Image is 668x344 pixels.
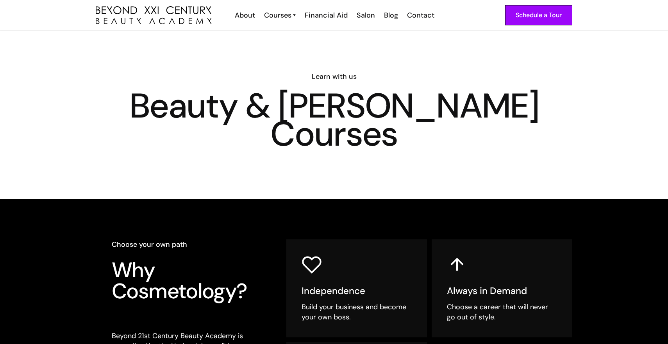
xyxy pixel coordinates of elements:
a: Schedule a Tour [505,5,572,25]
h6: Choose your own path [112,239,264,250]
a: About [230,10,259,20]
div: Schedule a Tour [516,10,562,20]
h5: Always in Demand [447,285,557,297]
img: heart icon [302,255,322,275]
h1: Beauty & [PERSON_NAME] Courses [96,92,572,148]
h5: Independence [302,285,412,297]
a: home [96,6,212,25]
div: Contact [407,10,434,20]
div: Build your business and become your own boss. [302,302,412,322]
a: Contact [402,10,438,20]
h6: Learn with us [96,71,572,82]
img: beyond 21st century beauty academy logo [96,6,212,25]
img: up arrow [447,255,467,275]
div: Salon [357,10,375,20]
div: Courses [264,10,291,20]
h3: Why Cosmetology? [112,260,264,302]
a: Blog [379,10,402,20]
a: Salon [352,10,379,20]
a: Financial Aid [300,10,352,20]
div: Blog [384,10,398,20]
div: Choose a career that will never go out of style. [447,302,557,322]
div: Financial Aid [305,10,348,20]
div: About [235,10,255,20]
a: Courses [264,10,296,20]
